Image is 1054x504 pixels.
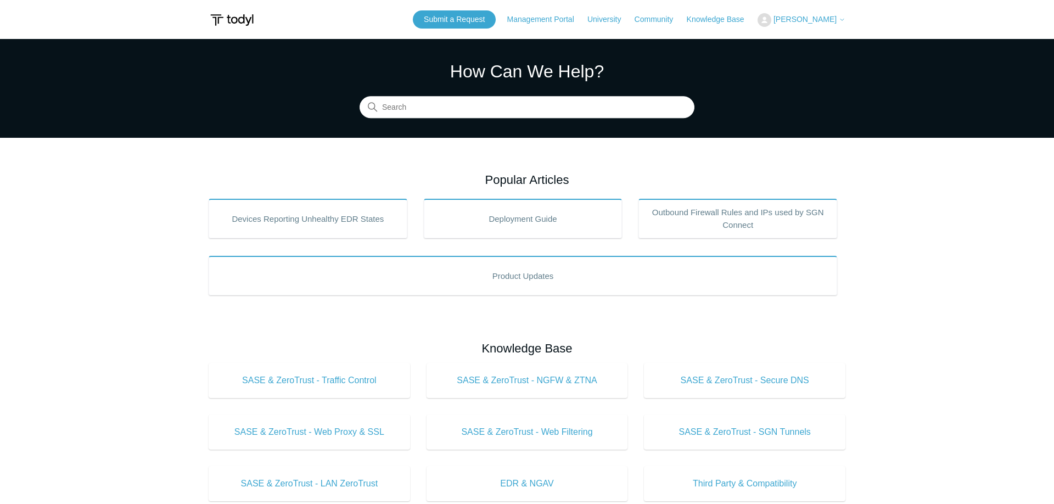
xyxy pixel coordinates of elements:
h2: Popular Articles [209,171,845,189]
span: SASE & ZeroTrust - Web Filtering [443,425,612,439]
a: Deployment Guide [424,199,623,238]
a: SASE & ZeroTrust - Traffic Control [209,363,410,398]
span: EDR & NGAV [443,477,612,490]
a: SASE & ZeroTrust - Secure DNS [644,363,845,398]
a: SASE & ZeroTrust - Web Filtering [427,415,628,450]
button: [PERSON_NAME] [758,13,845,27]
a: Product Updates [209,256,837,295]
span: SASE & ZeroTrust - LAN ZeroTrust [225,477,394,490]
a: Submit a Request [413,10,496,29]
a: Devices Reporting Unhealthy EDR States [209,199,407,238]
span: SASE & ZeroTrust - Traffic Control [225,374,394,387]
a: Knowledge Base [687,14,755,25]
h1: How Can We Help? [360,58,694,85]
img: Todyl Support Center Help Center home page [209,10,255,30]
a: SASE & ZeroTrust - SGN Tunnels [644,415,845,450]
span: SASE & ZeroTrust - SGN Tunnels [660,425,829,439]
a: University [587,14,632,25]
a: EDR & NGAV [427,466,628,501]
a: SASE & ZeroTrust - LAN ZeroTrust [209,466,410,501]
input: Search [360,97,694,119]
span: SASE & ZeroTrust - Web Proxy & SSL [225,425,394,439]
span: SASE & ZeroTrust - Secure DNS [660,374,829,387]
h2: Knowledge Base [209,339,845,357]
span: Third Party & Compatibility [660,477,829,490]
span: [PERSON_NAME] [773,15,837,24]
a: Management Portal [507,14,585,25]
span: SASE & ZeroTrust - NGFW & ZTNA [443,374,612,387]
a: Third Party & Compatibility [644,466,845,501]
a: Outbound Firewall Rules and IPs used by SGN Connect [638,199,837,238]
a: Community [635,14,685,25]
a: SASE & ZeroTrust - Web Proxy & SSL [209,415,410,450]
a: SASE & ZeroTrust - NGFW & ZTNA [427,363,628,398]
